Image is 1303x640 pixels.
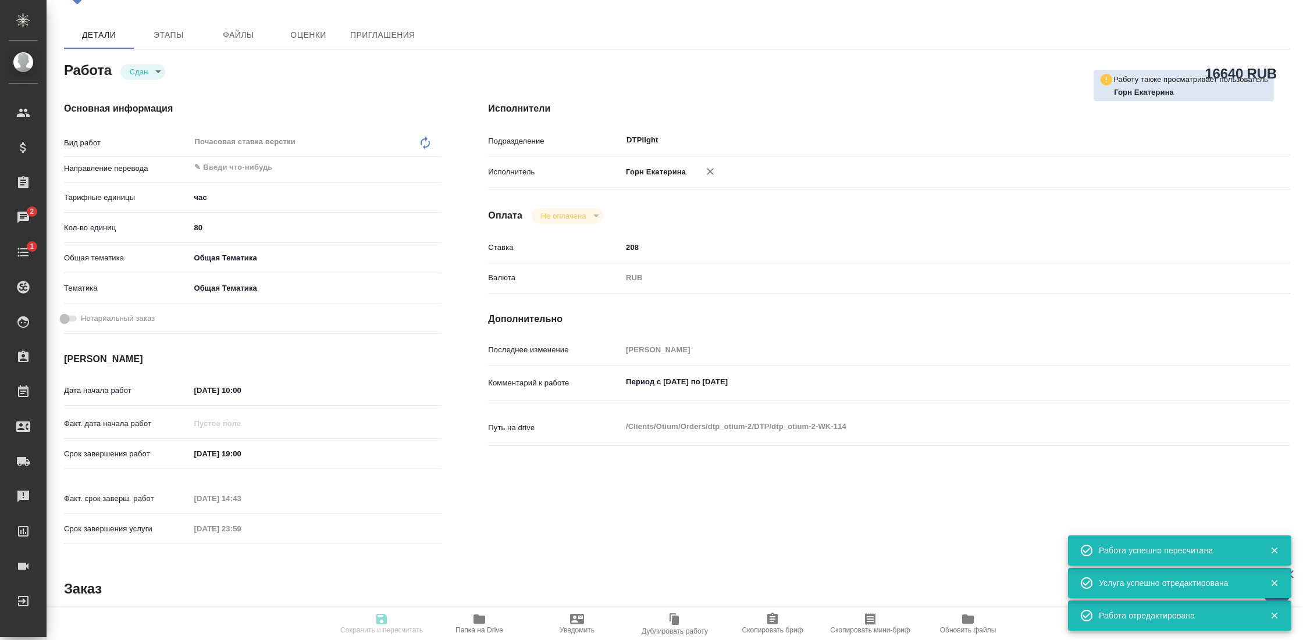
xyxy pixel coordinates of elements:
span: Скопировать бриф [742,626,803,634]
p: Ставка [488,242,622,253]
div: час [190,188,442,208]
button: Скопировать мини-бриф [821,607,919,640]
span: Дублировать работу [642,627,708,635]
input: Пустое поле [190,490,291,507]
button: Уведомить [528,607,626,640]
p: Подразделение [488,135,622,147]
button: Папка на Drive [430,607,528,640]
div: Сдан [532,208,603,224]
a: 1 [3,238,44,267]
textarea: Период с [DATE] по [DATE] [622,372,1223,392]
p: Срок завершения работ [64,448,190,460]
h4: Оплата [488,209,522,223]
button: Дублировать работу [626,607,724,640]
span: Уведомить [560,626,594,634]
h4: Исполнители [488,102,1290,116]
p: Путь на drive [488,422,622,434]
p: Факт. дата начала работ [64,418,190,430]
input: Пустое поле [622,341,1223,358]
input: Пустое поле [190,415,291,432]
p: Работу также просматривает пользователь [1113,74,1268,85]
p: Факт. срок заверш. работ [64,493,190,505]
div: Работа успешно пересчитана [1099,545,1252,556]
button: Обновить файлы [919,607,1017,640]
p: Горн Екатерина [1114,87,1268,98]
span: Детали [71,28,127,42]
span: Файлы [211,28,266,42]
button: Open [435,166,437,169]
input: ✎ Введи что-нибудь [190,445,291,462]
span: Скопировать мини-бриф [830,626,910,634]
input: ✎ Введи что-нибудь [190,382,291,399]
p: Общая тематика [64,252,190,264]
span: Обновить файлы [940,626,996,634]
button: Закрыть [1262,610,1286,621]
div: Сдан [120,64,165,80]
p: Тематика [64,283,190,294]
input: ✎ Введи что-нибудь [193,160,399,174]
div: Общая Тематика [190,248,442,268]
span: Приглашения [350,28,415,42]
p: Последнее изменение [488,344,622,356]
p: Комментарий к работе [488,377,622,389]
h2: 16640 RUB [1205,63,1277,83]
h4: Основная информация [64,102,442,116]
p: Тарифные единицы [64,192,190,203]
p: Кол-во единиц [64,222,190,234]
input: ✎ Введи что-нибудь [190,219,442,236]
p: Срок завершения услуги [64,523,190,535]
button: Удалить исполнителя [697,159,723,184]
p: Горн Екатерина [622,166,686,178]
h2: Работа [64,59,112,80]
button: Скопировать бриф [724,607,821,640]
a: 2 [3,203,44,232]
h2: Заказ [64,580,102,598]
p: Исполнитель [488,166,622,178]
button: Закрыть [1262,545,1286,556]
div: Услуга успешно отредактирована [1099,577,1252,589]
input: Пустое поле [190,520,291,537]
span: Этапы [141,28,197,42]
button: Закрыть [1262,578,1286,588]
button: Не оплачена [537,211,589,221]
b: Горн Екатерина [1114,88,1174,96]
h4: [PERSON_NAME] [64,352,442,366]
span: 1 [23,241,41,252]
span: Папка на Drive [455,626,503,634]
h4: Дополнительно [488,312,1290,326]
div: Работа отредактирована [1099,610,1252,621]
p: Валюта [488,272,622,284]
div: Общая Тематика [190,278,442,298]
span: Сохранить и пересчитать [340,626,423,634]
span: 2 [23,206,41,217]
button: Сохранить и пересчитать [333,607,430,640]
button: Сдан [126,67,151,77]
p: Вид работ [64,137,190,149]
p: Направление перевода [64,163,190,174]
input: ✎ Введи что-нибудь [622,239,1223,256]
span: Нотариальный заказ [81,313,155,324]
button: Open [1217,139,1219,141]
textarea: /Clients/Оtium/Orders/dtp_otium-2/DTP/dtp_otium-2-WK-114 [622,417,1223,437]
span: Оценки [280,28,336,42]
p: Дата начала работ [64,385,190,396]
div: RUB [622,268,1223,288]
